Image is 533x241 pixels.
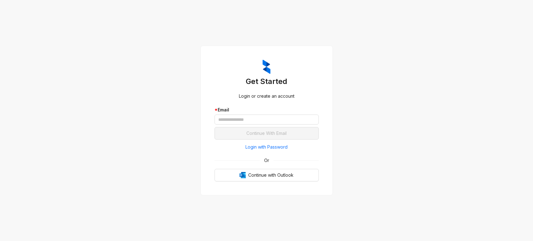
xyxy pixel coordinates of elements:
button: Continue With Email [215,127,319,140]
h3: Get Started [215,76,319,86]
span: Continue with Outlook [248,172,294,179]
div: Login or create an account [215,93,319,100]
span: Or [260,157,274,164]
span: Login with Password [245,144,288,150]
img: ZumaIcon [263,60,270,74]
img: Outlook [239,172,246,178]
button: Login with Password [215,142,319,152]
div: Email [215,106,319,113]
button: OutlookContinue with Outlook [215,169,319,181]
